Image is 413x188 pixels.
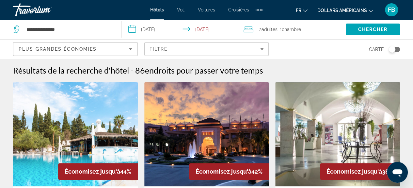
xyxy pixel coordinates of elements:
font: FB [388,6,395,13]
a: Hôtels [150,7,164,12]
iframe: Bouton de lancement de la fenêtre de messagerie [387,162,408,183]
span: , 1 [278,25,301,34]
span: Économisez jusqu'à [196,168,251,175]
img: The Russelior Hotel & Spa [144,82,269,186]
span: Chercher [358,27,388,32]
button: Changer de langue [296,6,308,15]
input: Search hotel destination [26,25,112,34]
button: Search [346,24,400,35]
span: Économisez jusqu'à [65,168,120,175]
span: 2 [259,25,278,34]
a: Travorium [13,1,78,18]
div: 42% [189,163,269,180]
img: Hammamet Garden Resort and Spa [13,82,138,186]
button: Travelers: 2 adults, 0 children [237,20,346,39]
div: 44% [58,163,138,180]
button: Éléments de navigation supplémentaires [256,5,263,15]
span: Adultes [262,27,278,32]
button: Changer de devise [317,6,373,15]
span: - [131,65,134,75]
span: Carte [369,45,384,54]
button: Toggle map [384,46,400,52]
span: Économisez jusqu'à [326,168,382,175]
span: Filtre [150,46,168,52]
button: Filters [144,42,269,56]
div: 38% [320,163,400,180]
font: fr [296,8,301,13]
a: Vol. [177,7,185,12]
font: dollars américains [317,8,367,13]
span: Plus grandes économies [19,46,97,52]
a: Voitures [198,7,215,12]
span: Chambre [282,27,301,32]
img: Le Hammamet Hotel & Spa [275,82,400,186]
h1: Résultats de la recherche d'hôtel [13,65,129,75]
mat-select: Sort by [19,45,132,53]
a: Croisières [228,7,249,12]
button: Menu utilisateur [383,3,400,17]
h2: 86 [135,65,263,75]
button: Select check in and out date [122,20,237,39]
span: endroits pour passer votre temps [145,65,263,75]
